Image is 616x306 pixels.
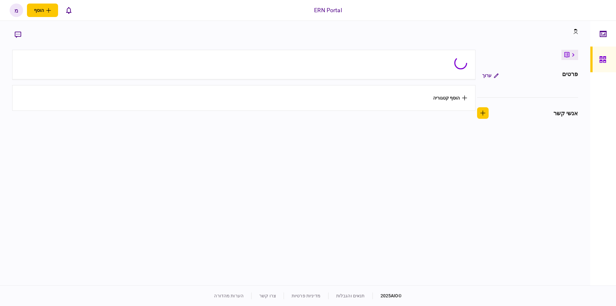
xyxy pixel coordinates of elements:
[314,6,342,14] div: ERN Portal
[259,293,276,298] a: צרו קשר
[372,293,402,299] div: © 2025 AIO
[10,4,23,17] button: מ
[553,109,578,118] div: אנשי קשר
[336,293,365,298] a: תנאים והגבלות
[477,70,504,81] button: ערוך
[292,293,321,298] a: מדיניות פרטיות
[214,293,244,298] a: הערות מהדורה
[433,95,467,101] button: הוסף קטגוריה
[27,4,58,17] button: פתח תפריט להוספת לקוח
[562,70,578,81] div: פרטים
[62,4,75,17] button: פתח רשימת התראות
